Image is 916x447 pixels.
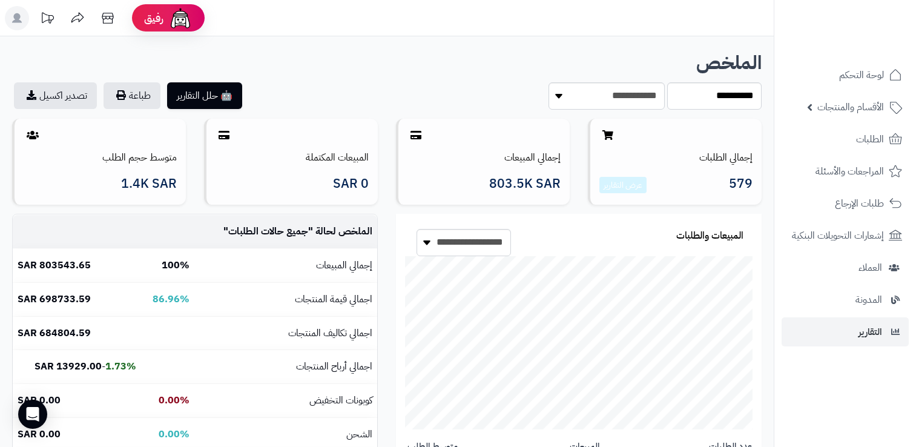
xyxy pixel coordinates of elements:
b: 803543.65 SAR [18,258,91,273]
b: 86.96% [153,292,189,306]
span: الأقسام والمنتجات [817,99,884,116]
span: العملاء [858,259,882,276]
span: لوحة التحكم [839,67,884,84]
span: المراجعات والأسئلة [816,163,884,180]
td: إجمالي المبيعات [194,249,377,282]
b: 0.00% [159,393,189,408]
a: إجمالي الطلبات [699,150,753,165]
a: إشعارات التحويلات البنكية [782,221,909,250]
td: كوبونات التخفيض [194,384,377,417]
b: 100% [162,258,189,273]
a: عرض التقارير [604,179,642,191]
div: Open Intercom Messenger [18,400,47,429]
a: المدونة [782,285,909,314]
a: الطلبات [782,125,909,154]
span: التقارير [858,323,882,340]
a: لوحة التحكم [782,61,909,90]
a: تصدير اكسيل [14,82,97,109]
td: اجمالي قيمة المنتجات [194,283,377,316]
a: العملاء [782,253,909,282]
span: جميع حالات الطلبات [228,224,308,239]
a: المبيعات المكتملة [306,150,369,165]
span: 1.4K SAR [121,177,177,191]
span: طلبات الإرجاع [835,195,884,212]
a: التقارير [782,317,909,346]
td: اجمالي تكاليف المنتجات [194,317,377,350]
span: 579 [729,177,753,194]
span: الطلبات [856,131,884,148]
img: logo-2.png [834,27,904,53]
td: - [13,350,141,383]
button: 🤖 حلل التقارير [167,82,242,109]
span: رفيق [144,11,163,25]
a: تحديثات المنصة [32,6,62,33]
span: المدونة [855,291,882,308]
span: 803.5K SAR [489,177,561,191]
b: 0.00% [159,427,189,442]
b: 0.00 SAR [18,393,61,408]
td: اجمالي أرباح المنتجات [194,350,377,383]
td: الملخص لحالة " " [194,215,377,248]
b: 13929.00 SAR [35,359,102,374]
h3: المبيعات والطلبات [676,231,743,242]
a: إجمالي المبيعات [504,150,561,165]
span: 0 SAR [333,177,369,191]
a: المراجعات والأسئلة [782,157,909,186]
a: طلبات الإرجاع [782,189,909,218]
b: 0.00 SAR [18,427,61,442]
b: الملخص [696,48,762,77]
img: ai-face.png [168,6,193,30]
b: 1.73% [105,359,136,374]
a: متوسط حجم الطلب [102,150,177,165]
b: 684804.59 SAR [18,326,91,340]
button: طباعة [104,82,160,109]
span: إشعارات التحويلات البنكية [792,227,884,244]
b: 698733.59 SAR [18,292,91,306]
